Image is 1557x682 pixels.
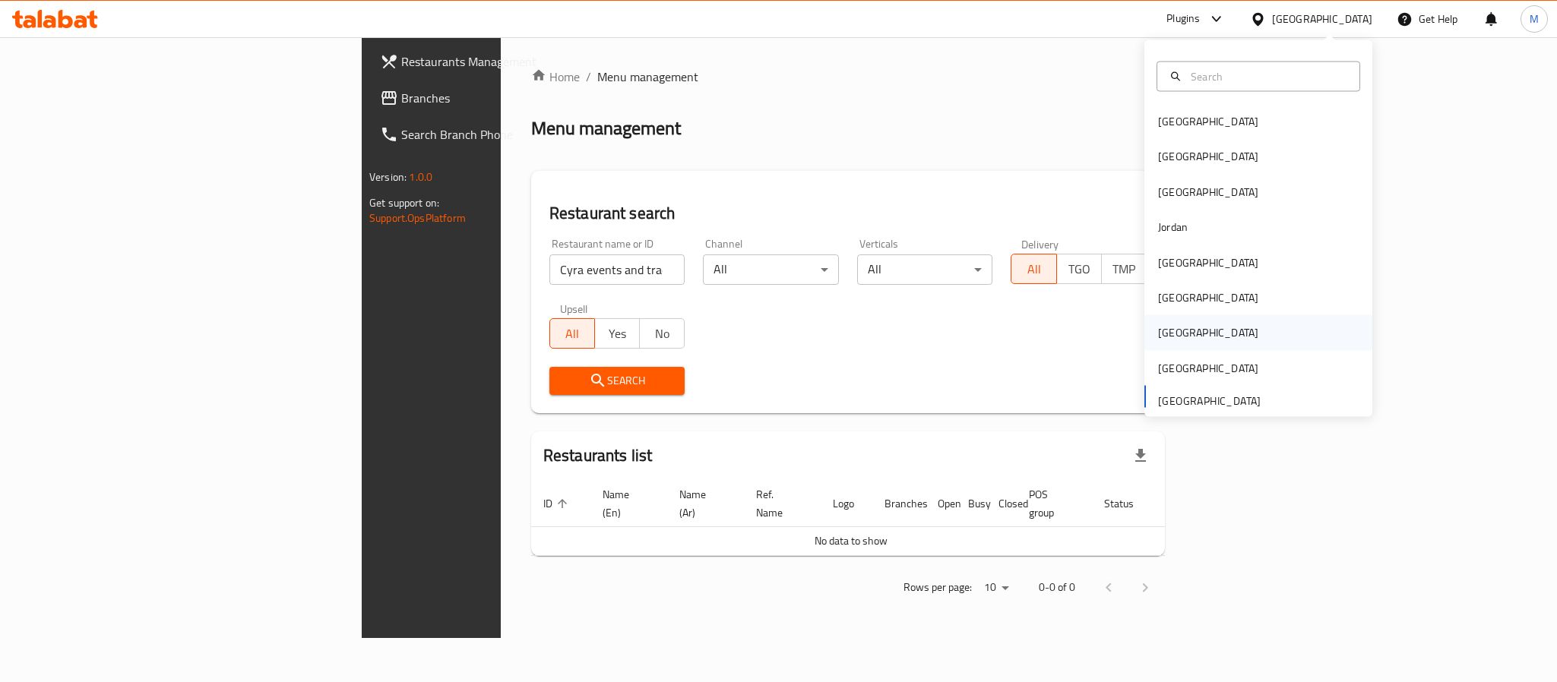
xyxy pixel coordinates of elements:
a: Branches [368,80,622,116]
span: Name (En) [603,485,649,522]
input: Search for restaurant name or ID.. [549,254,685,285]
h2: Restaurant search [549,202,1147,225]
th: Busy [956,481,986,527]
span: All [1017,258,1050,280]
th: Logo [821,481,872,527]
span: TGO [1063,258,1096,280]
button: Yes [594,318,640,349]
span: All [556,323,589,345]
span: Yes [601,323,634,345]
span: Get support on: [369,193,439,213]
span: TMP [1108,258,1141,280]
p: Rows per page: [904,578,972,597]
label: Delivery [1021,238,1059,249]
label: Upsell [560,303,588,314]
input: Search [1185,68,1350,84]
span: Branches [401,89,609,107]
div: Jordan [1158,219,1188,235]
span: Status [1104,494,1154,513]
span: No data to show [815,531,888,551]
span: ID [543,494,572,513]
th: Branches [872,481,926,527]
span: Menu management [597,68,698,86]
table: enhanced table [531,481,1224,556]
span: Version: [369,167,407,187]
span: Search [562,371,673,390]
div: Rows per page: [978,576,1014,599]
th: Closed [986,481,1017,527]
nav: breadcrumb [531,68,1165,86]
button: Search [549,367,685,395]
div: Export file [1122,437,1159,474]
div: [GEOGRAPHIC_DATA] [1158,289,1258,306]
span: No [646,323,679,345]
p: 0-0 of 0 [1039,578,1075,597]
span: Restaurants Management [401,52,609,71]
div: [GEOGRAPHIC_DATA] [1158,183,1258,200]
div: Plugins [1166,10,1200,28]
span: Name (Ar) [679,485,726,522]
button: No [639,318,685,349]
a: Search Branch Phone [368,116,622,153]
th: Open [926,481,956,527]
a: Restaurants Management [368,43,622,80]
span: 1.0.0 [409,167,432,187]
div: [GEOGRAPHIC_DATA] [1158,148,1258,165]
button: TMP [1101,254,1147,284]
h2: Restaurants list [543,444,652,467]
span: Ref. Name [756,485,802,522]
div: All [703,254,839,285]
div: All [857,254,993,285]
span: POS group [1029,485,1074,522]
div: [GEOGRAPHIC_DATA] [1158,254,1258,270]
button: All [549,318,595,349]
div: [GEOGRAPHIC_DATA] [1158,359,1258,376]
span: M [1530,11,1539,27]
button: All [1011,254,1056,284]
div: [GEOGRAPHIC_DATA] [1272,11,1372,27]
button: TGO [1056,254,1102,284]
div: [GEOGRAPHIC_DATA] [1158,324,1258,341]
span: Search Branch Phone [401,125,609,144]
div: [GEOGRAPHIC_DATA] [1158,113,1258,130]
h2: Menu management [531,116,681,141]
a: Support.OpsPlatform [369,208,466,228]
